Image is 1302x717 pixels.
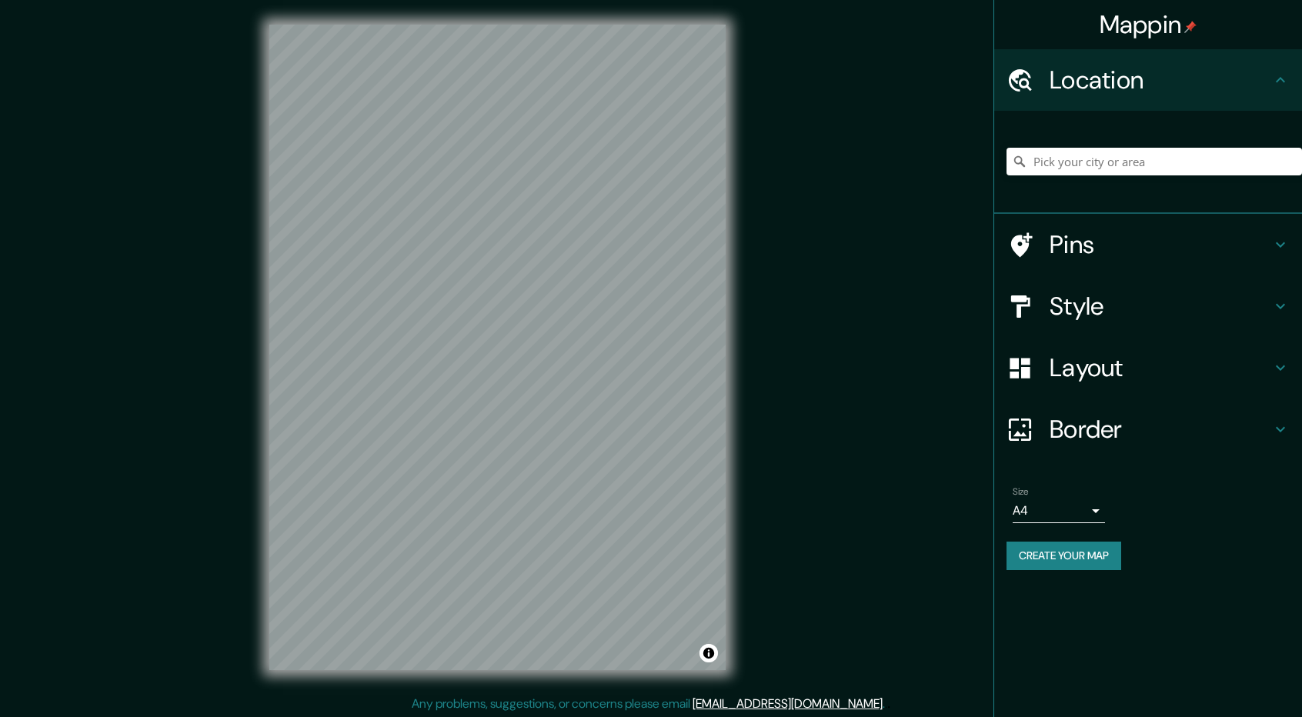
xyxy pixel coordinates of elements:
[1184,21,1197,33] img: pin-icon.png
[994,337,1302,399] div: Layout
[1050,352,1271,383] h4: Layout
[412,695,885,713] p: Any problems, suggestions, or concerns please email .
[1050,229,1271,260] h4: Pins
[994,214,1302,275] div: Pins
[1050,414,1271,445] h4: Border
[885,695,887,713] div: .
[1100,9,1197,40] h4: Mappin
[887,695,890,713] div: .
[994,49,1302,111] div: Location
[994,399,1302,460] div: Border
[269,25,726,670] canvas: Map
[1013,485,1029,499] label: Size
[1007,148,1302,175] input: Pick your city or area
[994,275,1302,337] div: Style
[693,695,883,712] a: [EMAIL_ADDRESS][DOMAIN_NAME]
[1050,291,1271,322] h4: Style
[1050,65,1271,95] h4: Location
[1007,542,1121,570] button: Create your map
[1013,499,1105,523] div: A4
[699,644,718,662] button: Toggle attribution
